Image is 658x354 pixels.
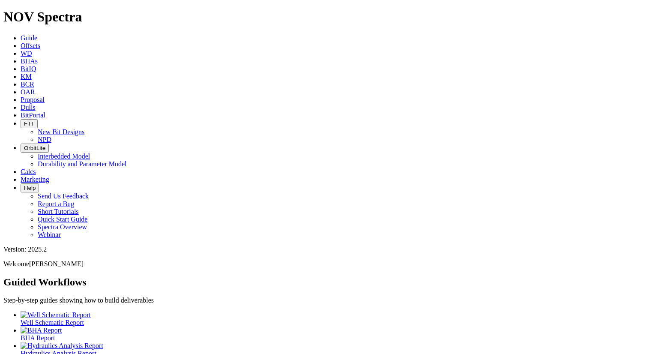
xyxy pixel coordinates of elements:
button: FTT [21,119,38,128]
span: OrbitLite [24,145,45,151]
a: Durability and Parameter Model [38,160,127,168]
p: Welcome [3,260,655,268]
a: Interbedded Model [38,153,90,160]
a: KM [21,73,32,80]
a: BHA Report BHA Report [21,327,655,342]
a: Dulls [21,104,36,111]
a: Quick Start Guide [38,216,87,223]
a: Calcs [21,168,36,175]
img: Well Schematic Report [21,311,91,319]
a: Marketing [21,176,49,183]
a: Offsets [21,42,40,49]
span: [PERSON_NAME] [29,260,84,267]
div: Version: 2025.2 [3,246,655,253]
a: Send Us Feedback [38,192,89,200]
a: Report a Bug [38,200,74,207]
img: Hydraulics Analysis Report [21,342,103,350]
a: New Bit Designs [38,128,84,135]
a: Spectra Overview [38,223,87,231]
button: OrbitLite [21,144,49,153]
img: BHA Report [21,327,62,334]
a: OAR [21,88,35,96]
a: Well Schematic Report Well Schematic Report [21,311,655,326]
a: Proposal [21,96,45,103]
button: Help [21,183,39,192]
a: BHAs [21,57,38,65]
a: BitPortal [21,111,45,119]
p: Step-by-step guides showing how to build deliverables [3,297,655,304]
a: Webinar [38,231,61,238]
h2: Guided Workflows [3,276,655,288]
a: BCR [21,81,34,88]
a: Guide [21,34,37,42]
a: NPD [38,136,51,143]
h1: NOV Spectra [3,9,655,25]
a: Short Tutorials [38,208,79,215]
a: WD [21,50,32,57]
span: FTT [24,120,34,127]
span: Help [24,185,36,191]
span: Well Schematic Report [21,319,84,326]
a: BitIQ [21,65,36,72]
span: BHA Report [21,334,55,342]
